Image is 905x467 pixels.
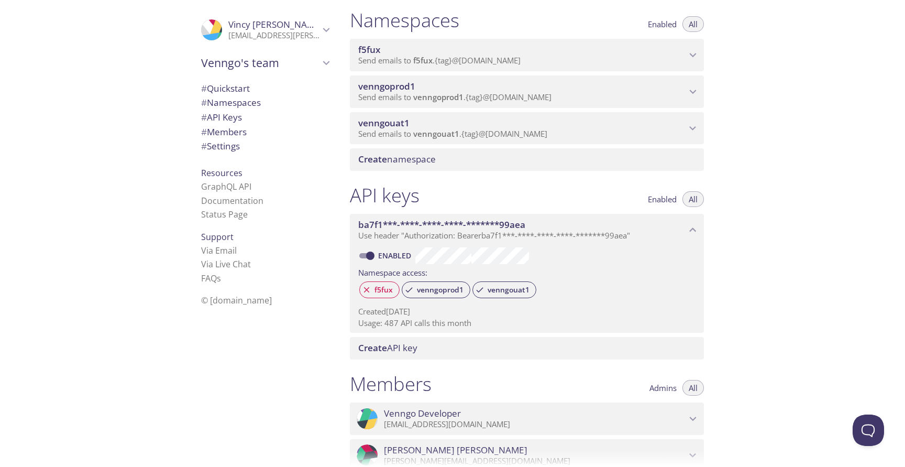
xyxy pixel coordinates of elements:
[358,306,696,317] p: Created [DATE]
[350,112,704,145] div: venngouat1 namespace
[682,380,704,396] button: All
[413,92,463,102] span: venngoprod1
[350,403,704,435] div: Venngo Developer
[411,285,470,295] span: venngoprod1
[642,16,683,32] button: Enabled
[358,92,551,102] span: Send emails to . {tag} @[DOMAIN_NAME]
[201,96,207,108] span: #
[217,273,221,284] span: s
[201,96,261,108] span: Namespaces
[350,148,704,170] div: Create namespace
[350,75,704,108] div: venngoprod1 namespace
[413,128,459,139] span: venngouat1
[682,191,704,207] button: All
[358,342,417,354] span: API key
[358,264,427,279] label: Namespace access:
[359,281,400,298] div: f5fux
[368,285,399,295] span: f5fux
[201,56,319,70] span: Venngo's team
[201,273,221,284] a: FAQ
[201,111,242,123] span: API Keys
[193,125,337,139] div: Members
[193,139,337,154] div: Team Settings
[228,30,319,41] p: [EMAIL_ADDRESS][PERSON_NAME][DOMAIN_NAME]
[193,95,337,110] div: Namespaces
[358,55,521,66] span: Send emails to . {tag} @[DOMAIN_NAME]
[358,318,696,329] p: Usage: 487 API calls this month
[201,82,250,94] span: Quickstart
[193,13,337,47] div: Vincy Joseph
[201,126,247,138] span: Members
[201,140,207,152] span: #
[193,81,337,96] div: Quickstart
[201,140,240,152] span: Settings
[358,44,380,56] span: f5fux
[643,380,683,396] button: Admins
[384,444,527,456] span: [PERSON_NAME] [PERSON_NAME]
[201,82,207,94] span: #
[682,16,704,32] button: All
[350,372,432,396] h1: Members
[228,18,323,30] span: Vincy [PERSON_NAME]
[481,285,536,295] span: venngouat1
[193,49,337,77] div: Venngo's team
[350,183,420,207] h1: API keys
[201,231,234,243] span: Support
[384,408,461,419] span: Venngo Developer
[350,8,459,32] h1: Namespaces
[201,245,237,256] a: Via Email
[201,167,242,179] span: Resources
[642,191,683,207] button: Enabled
[350,337,704,359] div: Create API Key
[201,181,251,192] a: GraphQL API
[472,281,536,298] div: venngouat1
[358,80,415,92] span: venngoprod1
[350,39,704,71] div: f5fux namespace
[358,153,436,165] span: namespace
[358,342,387,354] span: Create
[201,126,207,138] span: #
[377,251,415,260] a: Enabled
[384,419,686,430] p: [EMAIL_ADDRESS][DOMAIN_NAME]
[358,117,410,129] span: venngouat1
[201,111,207,123] span: #
[201,295,272,306] span: © [DOMAIN_NAME]
[201,209,248,220] a: Status Page
[413,55,433,66] span: f5fux
[402,281,470,298] div: venngoprod1
[201,195,263,207] a: Documentation
[193,110,337,125] div: API Keys
[201,258,251,270] a: Via Live Chat
[358,153,387,165] span: Create
[358,128,547,139] span: Send emails to . {tag} @[DOMAIN_NAME]
[853,415,884,446] iframe: Help Scout Beacon - Open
